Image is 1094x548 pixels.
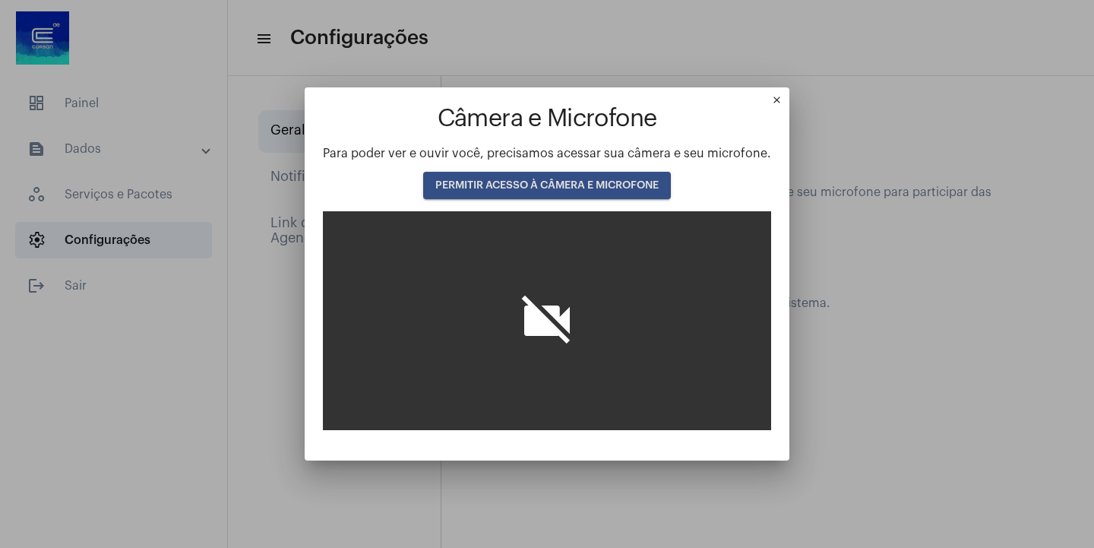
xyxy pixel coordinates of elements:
[771,94,789,112] mat-icon: close
[323,147,771,160] span: Para poder ver e ouvir você, precisamos acessar sua câmera e seu microfone.
[435,180,659,191] span: PERMITIR ACESSO À CÂMERA E MICROFONE
[323,106,771,132] h1: Câmera e Microfone
[423,172,671,199] button: PERMITIR ACESSO À CÂMERA E MICROFONE
[517,290,577,351] i: videocam_off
